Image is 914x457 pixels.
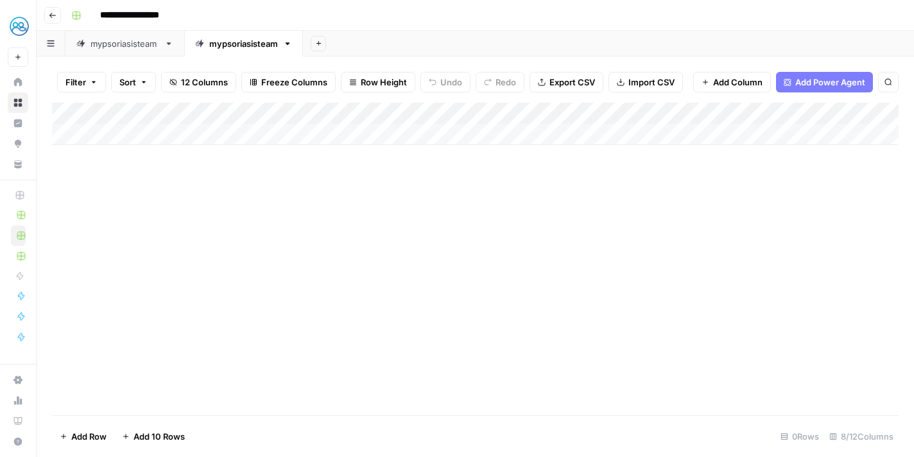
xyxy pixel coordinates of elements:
[549,76,595,89] span: Export CSV
[8,390,28,411] a: Usage
[693,72,771,92] button: Add Column
[496,76,516,89] span: Redo
[795,76,865,89] span: Add Power Agent
[161,72,236,92] button: 12 Columns
[713,76,763,89] span: Add Column
[628,76,675,89] span: Import CSV
[71,430,107,443] span: Add Row
[824,426,899,447] div: 8/12 Columns
[181,76,228,89] span: 12 Columns
[775,426,824,447] div: 0 Rows
[209,37,278,50] div: mypsoriasisteam
[8,431,28,452] button: Help + Support
[134,430,185,443] span: Add 10 Rows
[8,113,28,134] a: Insights
[608,72,683,92] button: Import CSV
[111,72,156,92] button: Sort
[440,76,462,89] span: Undo
[52,426,114,447] button: Add Row
[8,411,28,431] a: Learning Hub
[8,154,28,175] a: Your Data
[776,72,873,92] button: Add Power Agent
[8,10,28,42] button: Workspace: MyHealthTeam
[8,134,28,154] a: Opportunities
[261,76,327,89] span: Freeze Columns
[341,72,415,92] button: Row Height
[476,72,524,92] button: Redo
[8,370,28,390] a: Settings
[8,92,28,113] a: Browse
[57,72,106,92] button: Filter
[114,426,193,447] button: Add 10 Rows
[530,72,603,92] button: Export CSV
[420,72,470,92] button: Undo
[65,76,86,89] span: Filter
[241,72,336,92] button: Freeze Columns
[184,31,303,56] a: mypsoriasisteam
[361,76,407,89] span: Row Height
[91,37,159,50] div: mypsoriasisteam
[119,76,136,89] span: Sort
[8,72,28,92] a: Home
[65,31,184,56] a: mypsoriasisteam
[8,15,31,38] img: MyHealthTeam Logo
